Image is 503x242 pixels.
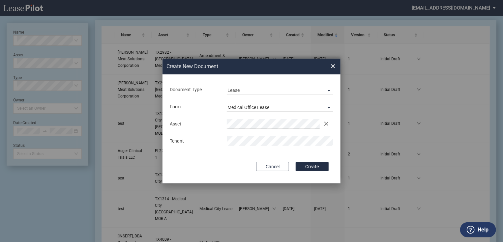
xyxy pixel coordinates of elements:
[166,138,223,145] div: Tenant
[166,121,223,127] div: Asset
[163,59,340,184] md-dialog: Create New ...
[166,87,223,93] div: Document Type
[227,102,333,112] md-select: Lease Form: Medical Office Lease
[166,104,223,110] div: Form
[166,63,307,70] h2: Create New Document
[256,162,289,171] button: Cancel
[331,61,335,71] span: ×
[296,162,329,171] button: Create
[478,226,488,234] label: Help
[227,88,240,93] div: Lease
[227,105,269,110] div: Medical Office Lease
[227,85,333,94] md-select: Document Type: Lease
